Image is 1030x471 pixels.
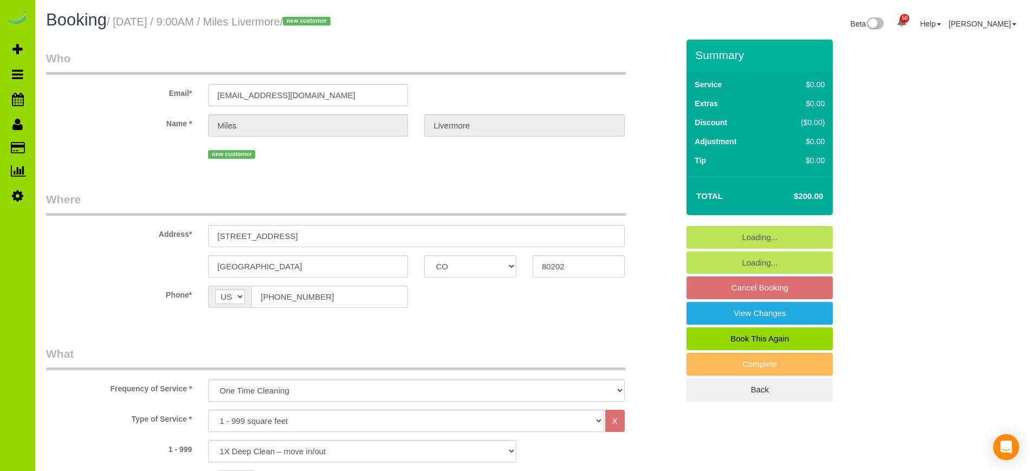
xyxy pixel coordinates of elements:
[686,302,833,325] a: View Changes
[7,11,28,26] img: Automaid Logo
[900,14,909,23] span: 50
[686,327,833,350] a: Book This Again
[761,192,823,201] h4: $200.00
[46,191,626,216] legend: Where
[686,378,833,401] a: Back
[695,49,827,61] h3: Summary
[38,440,200,455] label: 1 - 999
[696,191,723,201] strong: Total
[695,136,736,147] label: Adjustment
[778,98,825,109] div: $0.00
[778,155,825,166] div: $0.00
[38,286,200,300] label: Phone*
[46,50,626,75] legend: Who
[695,79,722,90] label: Service
[208,255,408,278] input: City*
[778,117,825,128] div: ($0.00)
[695,117,727,128] label: Discount
[851,20,884,28] a: Beta
[920,20,941,28] a: Help
[280,16,334,28] span: /
[251,286,408,308] input: Phone*
[695,98,718,109] label: Extras
[38,84,200,99] label: Email*
[38,225,200,240] label: Address*
[208,84,408,106] input: Email*
[778,79,825,90] div: $0.00
[778,136,825,147] div: $0.00
[533,255,625,278] input: Zip Code*
[38,410,200,424] label: Type of Service *
[949,20,1016,28] a: [PERSON_NAME]
[283,17,330,25] span: new customer
[38,114,200,129] label: Name *
[993,434,1019,460] div: Open Intercom Messenger
[46,10,107,29] span: Booking
[891,11,912,35] a: 50
[208,150,255,159] span: new customer
[38,379,200,394] label: Frequency of Service *
[695,155,706,166] label: Tip
[46,346,626,370] legend: What
[866,17,884,31] img: New interface
[107,16,334,28] small: / [DATE] / 9:00AM / Miles Livermore
[424,114,624,137] input: Last Name*
[208,114,408,137] input: First Name*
